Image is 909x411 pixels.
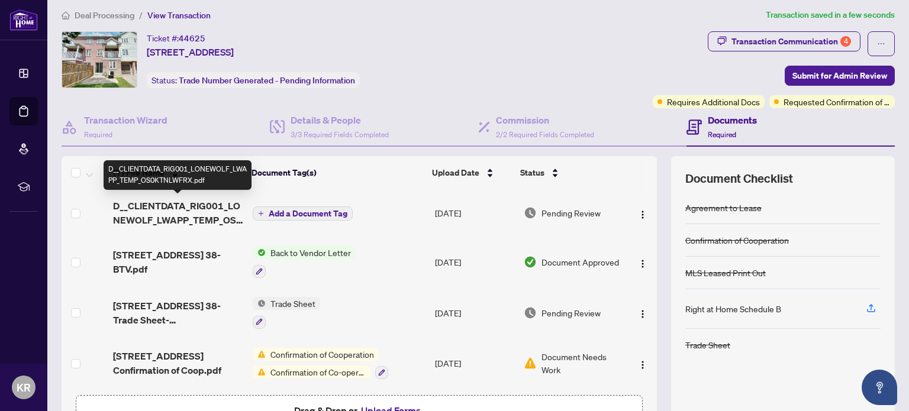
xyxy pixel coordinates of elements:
span: plus [258,211,264,216]
article: Transaction saved in a few seconds [766,8,895,22]
span: Pending Review [541,306,601,319]
span: 2/2 Required Fields Completed [496,130,594,139]
span: Trade Number Generated - Pending Information [179,75,355,86]
span: [STREET_ADDRESS] [147,45,234,59]
div: Agreement to Lease [685,201,762,214]
span: Upload Date [432,166,479,179]
div: Ticket #: [147,31,205,45]
li: / [139,8,143,22]
div: MLS Leased Print Out [685,266,766,279]
img: Document Status [524,255,537,268]
img: logo [9,9,38,31]
span: [STREET_ADDRESS] 38-Trade Sheet-[PERSON_NAME] to Review.pdf [113,299,243,327]
span: Add a Document Tag [269,209,347,218]
img: Status Icon [253,246,266,259]
span: Required [708,130,736,139]
span: Pending Review [541,206,601,219]
div: Status: [147,72,360,88]
span: Confirmation of Co-operation and Representation—Buyer/Seller [266,365,370,378]
span: Required [84,130,112,139]
span: 3/3 Required Fields Completed [291,130,389,139]
h4: Details & People [291,113,389,127]
span: Document Checklist [685,170,793,187]
button: Status IconTrade Sheet [253,297,320,329]
td: [DATE] [430,287,519,338]
span: Back to Vendor Letter [266,246,356,259]
span: home [62,11,70,20]
img: Document Status [524,306,537,319]
span: [STREET_ADDRESS] 38-BTV.pdf [113,248,243,276]
img: IMG-W12245837_1.jpg [62,32,137,88]
div: Trade Sheet [685,338,730,351]
img: Status Icon [253,297,266,310]
span: Document Approved [541,255,619,268]
span: Status [520,166,544,179]
td: [DATE] [430,237,519,287]
span: 44625 [179,33,205,44]
th: Upload Date [427,156,515,189]
span: ellipsis [877,40,885,48]
span: Requested Confirmation of Closing [784,95,890,108]
th: Status [515,156,623,189]
img: Logo [638,309,647,319]
span: Deal Processing [75,10,134,21]
button: Submit for Admin Review [785,66,895,86]
img: Logo [638,360,647,370]
th: (7) File Name [108,156,247,189]
button: Logo [633,303,652,322]
span: D__CLIENTDATA_RIG001_LONEWOLF_LWAPP_TEMP_OS0KTNLWFRX.pdf [113,199,243,227]
span: Document Needs Work [541,350,622,376]
img: Logo [638,259,647,268]
span: Confirmation of Cooperation [266,348,379,361]
span: Requires Additional Docs [667,95,760,108]
button: Logo [633,203,652,222]
img: Document Status [524,357,537,370]
button: Logo [633,354,652,373]
img: Logo [638,210,647,219]
div: Transaction Communication [731,32,851,51]
span: [STREET_ADDRESS] Confirmation of Coop.pdf [113,349,243,377]
div: 4 [840,36,851,47]
button: Status IconConfirmation of CooperationStatus IconConfirmation of Co-operation and Representation—... [253,348,388,380]
img: Status Icon [253,348,266,361]
span: View Transaction [147,10,211,21]
span: KR [17,379,31,396]
td: [DATE] [430,338,519,389]
div: D__CLIENTDATA_RIG001_LONEWOLF_LWAPP_TEMP_OS0KTNLWFRX.pdf [104,160,252,190]
h4: Documents [708,113,757,127]
button: Status IconBack to Vendor Letter [253,246,356,278]
span: Submit for Admin Review [792,66,887,85]
button: Logo [633,253,652,271]
h4: Transaction Wizard [84,113,167,127]
button: Open asap [862,370,897,405]
img: Document Status [524,206,537,219]
span: Trade Sheet [266,297,320,310]
div: Confirmation of Cooperation [685,234,789,247]
div: Right at Home Schedule B [685,302,781,315]
h4: Commission [496,113,594,127]
button: Add a Document Tag [253,206,353,221]
img: Status Icon [253,365,266,378]
th: Document Tag(s) [247,156,427,189]
button: Transaction Communication4 [708,31,860,51]
td: [DATE] [430,189,519,237]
